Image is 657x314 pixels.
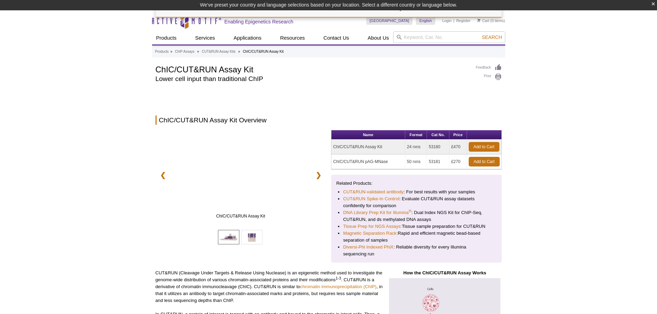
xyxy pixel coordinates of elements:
[225,19,293,25] h2: Enabling Epigenetics Research
[482,34,502,40] span: Search
[343,230,490,244] li: Rapid and efficient magnetic bead-based separation of samples
[469,142,499,152] a: Add to Cart
[480,34,504,40] button: Search
[343,189,404,195] a: CUT&RUN-validated antibody
[393,31,505,43] input: Keyword, Cat. No.
[336,180,497,187] p: Related Products:
[343,244,394,251] a: Diversi-Phi Indexed PhiX
[343,223,490,230] li: Tissue sample preparation for CUT&RUN
[427,154,449,169] td: 53181
[454,17,455,25] li: |
[319,31,353,44] a: Contact Us
[300,284,376,289] a: chromatin immunoprecipitation (ChIP)
[405,140,427,154] td: 24 rxns
[343,223,402,230] a: Tissue Prep for NGS Assays:
[197,50,199,53] li: »
[331,140,405,154] td: ChIC/CUT&RUN Assay Kit
[427,130,449,140] th: Cat No.
[477,18,489,23] a: Cart
[343,189,490,195] li: : For best results with your samples
[409,209,411,213] sup: ®
[156,270,383,304] p: CUT&RUN (Cleavage Under Targets & Release Using Nuclease) is an epigenetic method used to investi...
[477,17,505,25] li: (0 items)
[336,276,341,280] sup: 1-3
[366,17,413,25] a: [GEOGRAPHIC_DATA]
[276,31,309,44] a: Resources
[170,50,172,53] li: »
[172,213,309,220] span: ChIC/CUT&RUN Assay Kit
[156,76,469,82] h2: Lower cell input than traditional ChIP
[331,130,405,140] th: Name
[331,154,405,169] td: ChIC/CUT&RUN pAG-MNase
[343,195,399,202] a: CUT&RUN Spike-In Control
[311,167,326,183] a: ❯
[449,140,467,154] td: £470
[155,49,169,55] a: Products
[343,230,398,237] a: Magnetic Separation Rack:
[343,244,490,257] li: : Reliable diversity for every Illumina sequencing run
[442,18,451,23] a: Login
[416,17,435,25] a: English
[191,31,219,44] a: Services
[476,73,502,81] a: Print
[403,270,486,275] strong: How the ChIC/CUT&RUN Assay Works
[156,64,469,74] h1: ChIC/CUT&RUN Assay Kit
[364,31,393,44] a: About Us
[343,209,411,216] a: DNA Library Prep Kit for Illumina®
[156,167,170,183] a: ❮
[343,195,490,209] li: : Evaluate CUT&RUN assay datasets confidently for comparison
[477,19,480,22] img: Your Cart
[152,31,181,44] a: Products
[405,130,427,140] th: Format
[202,49,236,55] a: CUT&RUN Assay Kits
[476,64,502,71] a: Feedback
[427,140,449,154] td: 53180
[405,154,427,169] td: 50 rxns
[238,50,240,53] li: »
[456,18,470,23] a: Register
[156,115,502,125] h2: ChIC/CUT&RUN Assay Kit Overview
[243,50,283,53] li: ChIC/CUT&RUN Assay Kit
[469,157,500,166] a: Add to Cart
[175,49,195,55] a: ChIP Assays
[229,31,266,44] a: Applications
[449,130,467,140] th: Price
[449,154,467,169] td: £270
[343,209,490,223] li: : Dual Index NGS Kit for ChIP-Seq, CUT&RUN, and ds methylated DNA assays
